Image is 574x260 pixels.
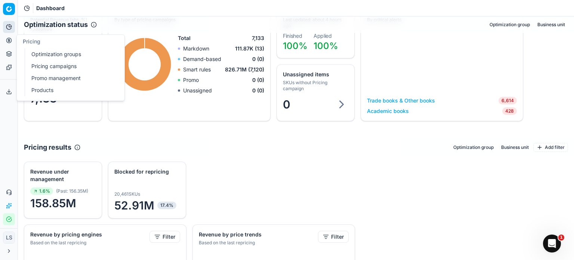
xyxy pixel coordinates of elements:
div: Revenue by pricing engines [30,231,148,238]
button: Optimization group [487,20,533,29]
span: 52.91M [114,199,180,212]
button: Business unit [534,20,568,29]
span: 100% [283,40,308,51]
h2: Optimization status [24,19,88,30]
span: 826.71M (7,120) [225,66,264,73]
a: Pricing campaigns [28,61,115,71]
span: 1 [558,235,564,241]
span: 826.83M [30,33,96,47]
p: Markdown [183,45,209,52]
p: Smart rules [183,66,211,73]
span: 1.6% [30,187,53,195]
button: Filter [318,231,349,243]
a: Optimization groups [28,49,115,59]
p: Promo [183,76,199,84]
span: Pricing [23,38,40,45]
a: Trade books & Other books [367,97,435,104]
span: 158.85M [30,196,96,210]
div: Revenue by price trends [199,231,317,238]
span: 0 [283,98,290,111]
div: Based on the last repricing [199,240,317,246]
button: Optimization group [450,143,497,152]
p: Unassigned [183,87,212,94]
button: LS [3,232,15,244]
span: 7,133 [252,34,264,42]
span: 17.4% [157,202,176,209]
span: 0 (0) [252,55,264,63]
span: Total [178,34,191,42]
span: 111.87K (13) [235,45,264,52]
span: 428 [502,107,517,115]
span: 20,461 SKUs [114,191,140,197]
button: Filter [149,231,180,243]
div: SKUs without Pricing campaign [283,80,347,92]
button: Add filter [533,143,568,152]
div: Revenue under management [30,168,94,183]
span: 0 (0) [252,87,264,94]
p: Demand-based [183,55,221,63]
dt: Finished [283,33,308,39]
nav: breadcrumb [36,4,65,12]
div: Based on the last repricing [30,240,148,246]
div: Blocked for repricing [114,168,178,175]
a: Promo management [28,73,115,83]
dt: Applied [314,33,338,39]
a: Academic books [367,107,409,115]
span: 6,614 [499,97,517,104]
div: Unassigned items [283,71,347,78]
span: LS [3,232,15,243]
button: Business unit [498,143,532,152]
span: Dashboard [36,4,65,12]
span: 0 (0) [252,76,264,84]
span: ( Past : 156.35M ) [56,188,88,194]
span: 100% [314,40,338,51]
a: Products [28,85,115,95]
h2: Pricing results [24,142,71,153]
iframe: Intercom live chat [543,235,561,253]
